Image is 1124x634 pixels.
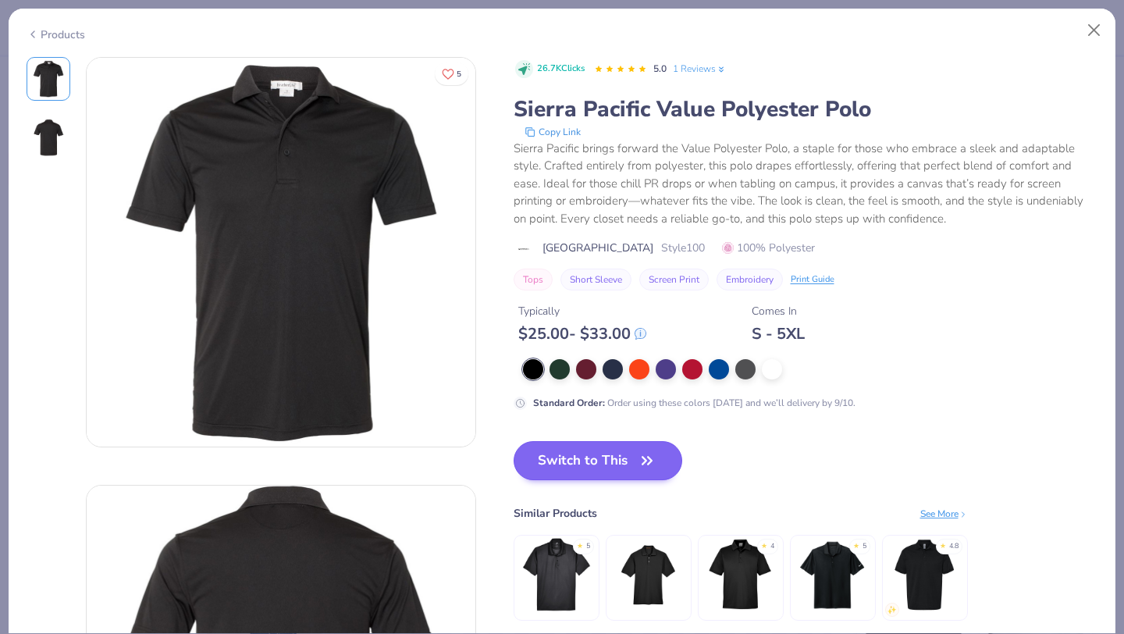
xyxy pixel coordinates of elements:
[514,269,553,290] button: Tops
[514,505,597,522] div: Similar Products
[27,27,85,43] div: Products
[435,62,468,85] button: Like
[520,124,585,140] button: copy to clipboard
[518,303,646,319] div: Typically
[533,396,855,410] div: Order using these colors [DATE] and we’ll delivery by 9/10.
[949,541,959,552] div: 4.8
[752,303,805,319] div: Comes In
[542,240,653,256] span: [GEOGRAPHIC_DATA]
[887,605,897,614] img: newest.gif
[560,269,631,290] button: Short Sleeve
[30,60,67,98] img: Front
[752,324,805,344] div: S - 5XL
[518,324,646,344] div: $ 25.00 - $ 33.00
[514,441,683,480] button: Switch to This
[611,538,685,612] img: Harriton Men's 5.6 Oz. Easy Blend Polo
[653,62,667,75] span: 5.0
[514,140,1098,228] div: Sierra Pacific brings forward the Value Polyester Polo, a staple for those who embrace a sleek an...
[795,538,870,612] img: Nike Dri-FIT Micro Pique 2.0 Polo
[853,541,859,547] div: ★
[30,119,67,157] img: Back
[887,538,962,612] img: Gildan Adult 6 Oz. 50/50 Jersey Polo
[722,240,815,256] span: 100% Polyester
[457,70,461,78] span: 5
[586,541,590,552] div: 5
[673,62,727,76] a: 1 Reviews
[514,94,1098,124] div: Sierra Pacific Value Polyester Polo
[717,269,783,290] button: Embroidery
[514,243,535,255] img: brand logo
[1080,16,1109,45] button: Close
[920,507,968,521] div: See More
[940,541,946,547] div: ★
[639,269,709,290] button: Screen Print
[594,57,647,82] div: 5.0 Stars
[519,538,593,612] img: UltraClub Men's Cool & Dry Mesh Pique Polo
[533,397,605,409] strong: Standard Order :
[761,541,767,547] div: ★
[661,240,705,256] span: Style 100
[87,58,475,447] img: Front
[770,541,774,552] div: 4
[577,541,583,547] div: ★
[703,538,777,612] img: Team 365 Men's Zone Performance Polo
[791,273,834,287] div: Print Guide
[863,541,866,552] div: 5
[537,62,585,76] span: 26.7K Clicks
